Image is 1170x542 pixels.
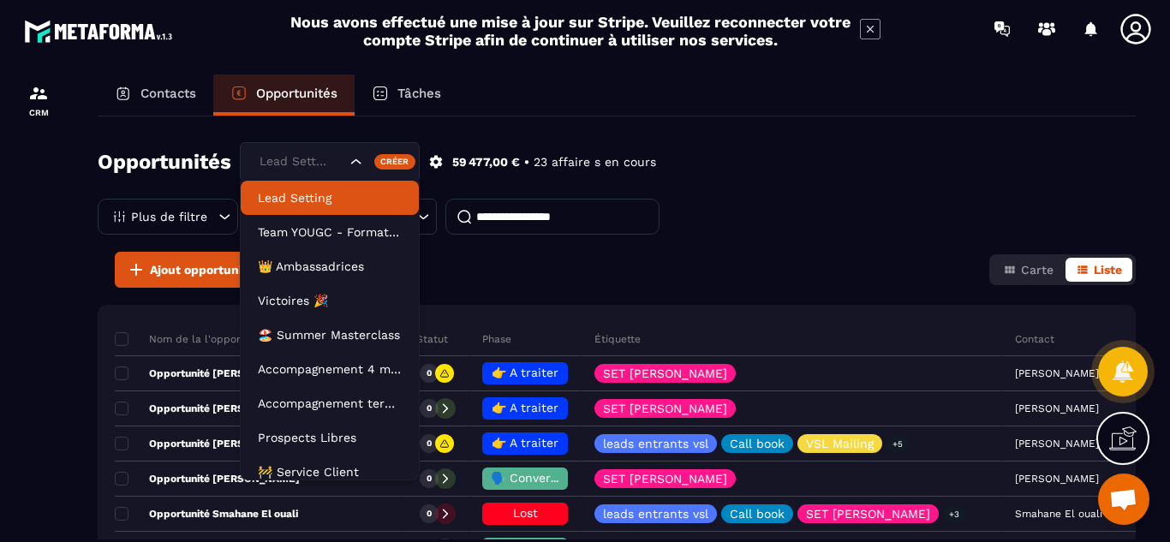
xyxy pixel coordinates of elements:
[355,74,458,116] a: Tâches
[240,142,420,182] div: Search for option
[427,402,432,414] p: 0
[258,429,402,446] p: Prospects Libres
[427,367,432,379] p: 0
[115,366,300,380] p: Opportunité [PERSON_NAME]
[258,223,402,241] p: Team YOUGC - Formations
[492,401,558,414] span: 👉 A traiter
[427,438,432,450] p: 0
[1098,474,1149,525] div: Ouvrir le chat
[806,508,930,520] p: SET [PERSON_NAME]
[492,436,558,450] span: 👉 A traiter
[491,471,642,485] span: 🗣️ Conversation en cours
[603,402,727,414] p: SET [PERSON_NAME]
[258,395,402,412] p: Accompagnement terminé
[115,252,266,288] button: Ajout opportunité
[140,86,196,101] p: Contacts
[258,360,402,378] p: Accompagnement 4 mois
[603,473,727,485] p: SET [PERSON_NAME]
[534,154,656,170] p: 23 affaire s en cours
[258,292,402,309] p: Victoires 🎉
[427,508,432,520] p: 0
[427,473,432,485] p: 0
[943,505,965,523] p: +3
[256,86,337,101] p: Opportunités
[24,15,178,47] img: logo
[1094,263,1122,277] span: Liste
[98,145,231,179] h2: Opportunités
[603,438,708,450] p: leads entrants vsl
[4,108,73,117] p: CRM
[524,154,529,170] p: •
[1021,263,1054,277] span: Carte
[258,326,402,343] p: 🏖️ Summer Masterclass
[730,438,785,450] p: Call book
[255,152,346,171] input: Search for option
[603,508,708,520] p: leads entrants vsl
[98,74,213,116] a: Contacts
[213,74,355,116] a: Opportunités
[603,367,727,379] p: SET [PERSON_NAME]
[374,154,416,170] div: Créer
[258,189,402,206] p: Lead Setting
[993,258,1064,282] button: Carte
[397,86,441,101] p: Tâches
[806,438,874,450] p: VSL Mailing
[452,154,520,170] p: 59 477,00 €
[258,463,402,480] p: 🚧 Service Client
[594,332,641,346] p: Étiquette
[258,258,402,275] p: 👑 Ambassadrices
[416,332,448,346] p: Statut
[115,332,270,346] p: Nom de la l'opportunité
[115,507,298,521] p: Opportunité Smahane El ouali
[1015,332,1054,346] p: Contact
[482,332,511,346] p: Phase
[115,437,390,450] p: Opportunité [PERSON_NAME] [PERSON_NAME]
[730,508,785,520] p: Call book
[4,70,73,130] a: formationformationCRM
[513,506,538,520] span: Lost
[115,402,300,415] p: Opportunité [PERSON_NAME]
[28,83,49,104] img: formation
[115,472,300,485] p: Opportunité [PERSON_NAME]
[150,261,254,278] span: Ajout opportunité
[290,13,851,49] h2: Nous avons effectué une mise à jour sur Stripe. Veuillez reconnecter votre compte Stripe afin de ...
[492,366,558,379] span: 👉 A traiter
[131,211,207,223] p: Plus de filtre
[1066,258,1132,282] button: Liste
[886,435,909,453] p: +5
